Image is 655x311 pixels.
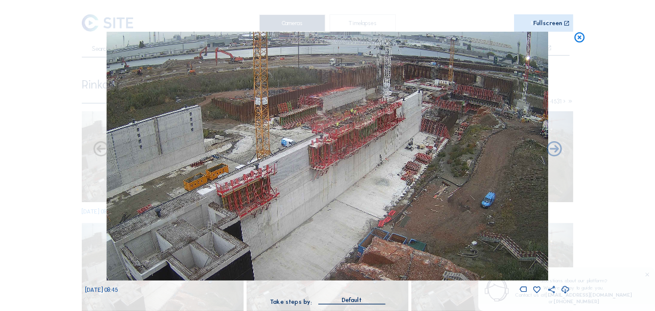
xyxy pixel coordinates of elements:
[318,295,385,304] div: Default
[85,286,118,294] span: [DATE] 08:45
[342,295,362,306] div: Default
[107,32,549,280] img: Image
[533,20,562,27] div: Fullscreen
[270,299,312,305] div: Take steps by:
[545,141,563,158] i: Back
[92,141,110,158] i: Forward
